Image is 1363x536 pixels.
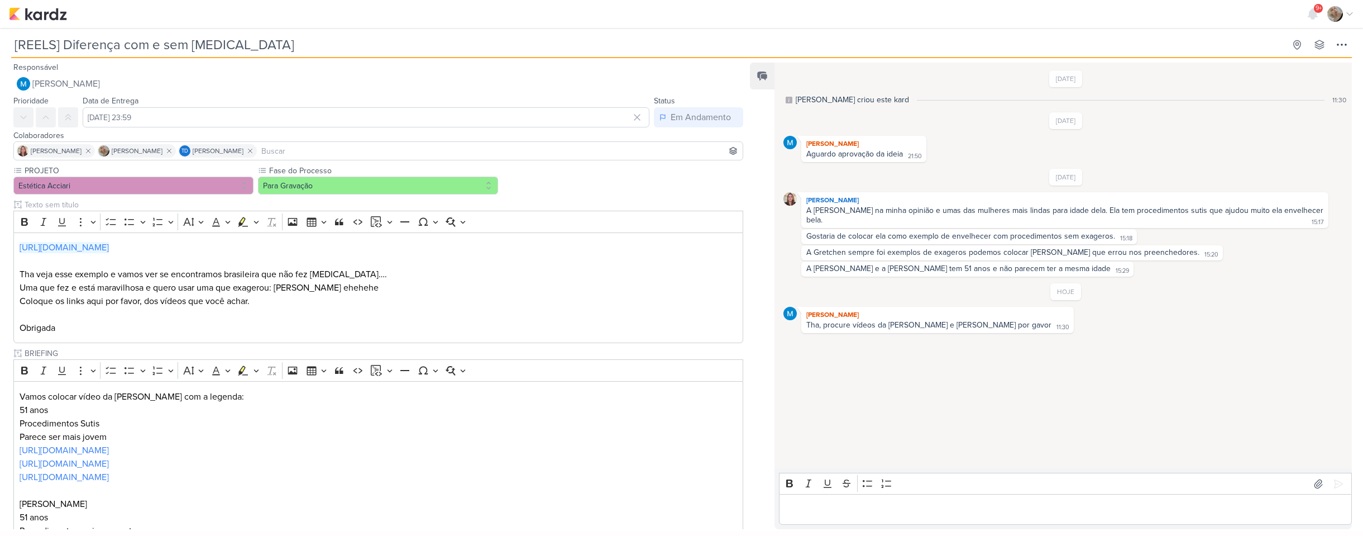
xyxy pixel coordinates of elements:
button: Em Andamento [654,107,743,127]
div: Editor editing area: main [779,494,1352,525]
div: Tha, procure vídeos da [PERSON_NAME] e [PERSON_NAME] por gavor [806,320,1051,330]
a: [URL][DOMAIN_NAME] [20,445,109,456]
span: [PERSON_NAME] [193,146,243,156]
img: Tatiane Acciari [17,145,28,156]
input: Buscar [259,144,740,158]
input: Texto sem título [22,348,743,359]
img: MARIANA MIRANDA [17,77,30,91]
div: Editor toolbar [13,359,743,381]
span: [PERSON_NAME] [32,77,100,91]
div: A [PERSON_NAME] e a [PERSON_NAME] tem 51 anos e não parecem ter a mesma idade [806,264,1111,273]
p: [PERSON_NAME] [20,497,737,511]
p: Uma que fez e está maravilhosa e quero usar uma que exagerou: [PERSON_NAME] ehehehe [20,281,737,295]
p: Td [181,149,188,154]
div: 15:29 [1116,267,1129,276]
input: Select a date [83,107,649,127]
p: 51 anos [20,511,737,524]
img: Tatiane Acciari [783,192,797,206]
div: Thais de carvalho [179,145,190,156]
p: Vamos colocar vídeo da [PERSON_NAME] com a legenda: [20,390,737,404]
button: Para Gravação [258,177,498,195]
label: PROJETO [23,165,254,177]
div: 15:18 [1120,234,1132,243]
p: Coloque os links aqui por favor, dos vídeos que você achar. [20,295,737,308]
div: Editor editing area: main [13,233,743,344]
span: [PERSON_NAME] [112,146,162,156]
div: Colaboradores [13,130,743,141]
div: Editor toolbar [13,211,743,233]
p: Procedimentos Sutis [20,417,737,430]
div: Em Andamento [671,111,731,124]
a: [URL][DOMAIN_NAME] [20,242,109,253]
div: [PERSON_NAME] criou este kard [796,94,909,106]
a: [URL][DOMAIN_NAME] [20,458,109,469]
p: 51 anos [20,404,737,417]
div: A [PERSON_NAME] na minha opinião e umas das mulheres mais lindas para idade dela. Ela tem procedi... [806,206,1326,225]
span: 9+ [1316,4,1322,13]
input: Kard Sem Título [11,35,1285,55]
label: Status [654,96,675,106]
button: [PERSON_NAME] [13,74,743,94]
div: Editor toolbar [779,473,1352,495]
label: Data de Entrega [83,96,138,106]
div: 11:30 [1332,95,1346,105]
div: A Gretchen sempre foi exemplos de exageros podemos colocar [PERSON_NAME] que errou nos preenchedo... [806,248,1199,257]
img: Sarah Violante [1327,6,1343,22]
div: Aguardo aprovação da ideia [806,149,903,159]
p: Tha veja esse exemplo e vamos ver se encontramos brasileira que não fez [MEDICAL_DATA]…. [20,268,737,281]
div: [PERSON_NAME] [804,138,924,149]
button: Estética Acciari [13,177,254,195]
a: [URL][DOMAIN_NAME] [20,472,109,483]
div: [PERSON_NAME] [804,195,1326,206]
label: Prioridade [13,96,49,106]
img: Sarah Violante [98,145,109,156]
label: Responsável [13,63,58,72]
label: Fase do Processo [268,165,498,177]
div: [PERSON_NAME] [804,309,1072,320]
p: Obrigada [20,321,737,335]
div: 15:20 [1204,250,1218,259]
span: [PERSON_NAME] [31,146,82,156]
div: 11:30 [1056,323,1069,332]
img: MARIANA MIRANDA [783,136,797,149]
div: 21:50 [908,152,922,161]
div: Gostaria de colocar ela como exemplo de envelhecer com procedimentos sem exageros. [806,231,1115,241]
img: kardz.app [9,7,67,21]
div: 15:17 [1312,218,1324,227]
img: MARIANA MIRANDA [783,307,797,320]
input: Texto sem título [22,199,743,211]
p: Parece ser mais jovem [20,430,737,444]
